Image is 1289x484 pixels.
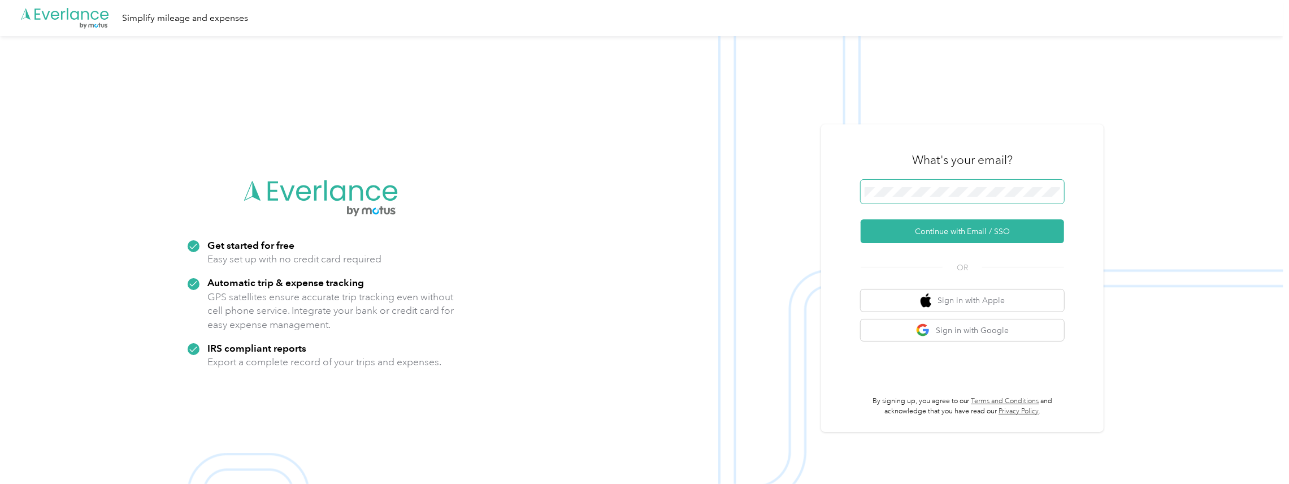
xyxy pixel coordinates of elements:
[861,319,1064,342] button: google logoSign in with Google
[861,396,1064,416] p: By signing up, you agree to our and acknowledge that you have read our .
[207,239,294,251] strong: Get started for free
[921,293,932,308] img: apple logo
[912,152,1013,168] h3: What's your email?
[122,11,248,25] div: Simplify mileage and expenses
[999,407,1039,416] a: Privacy Policy
[207,290,454,332] p: GPS satellites ensure accurate trip tracking even without cell phone service. Integrate your bank...
[943,262,982,274] span: OR
[207,252,381,266] p: Easy set up with no credit card required
[207,276,364,288] strong: Automatic trip & expense tracking
[207,355,441,369] p: Export a complete record of your trips and expenses.
[207,342,306,354] strong: IRS compliant reports
[916,323,930,338] img: google logo
[861,219,1064,243] button: Continue with Email / SSO
[861,289,1064,312] button: apple logoSign in with Apple
[971,397,1039,405] a: Terms and Conditions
